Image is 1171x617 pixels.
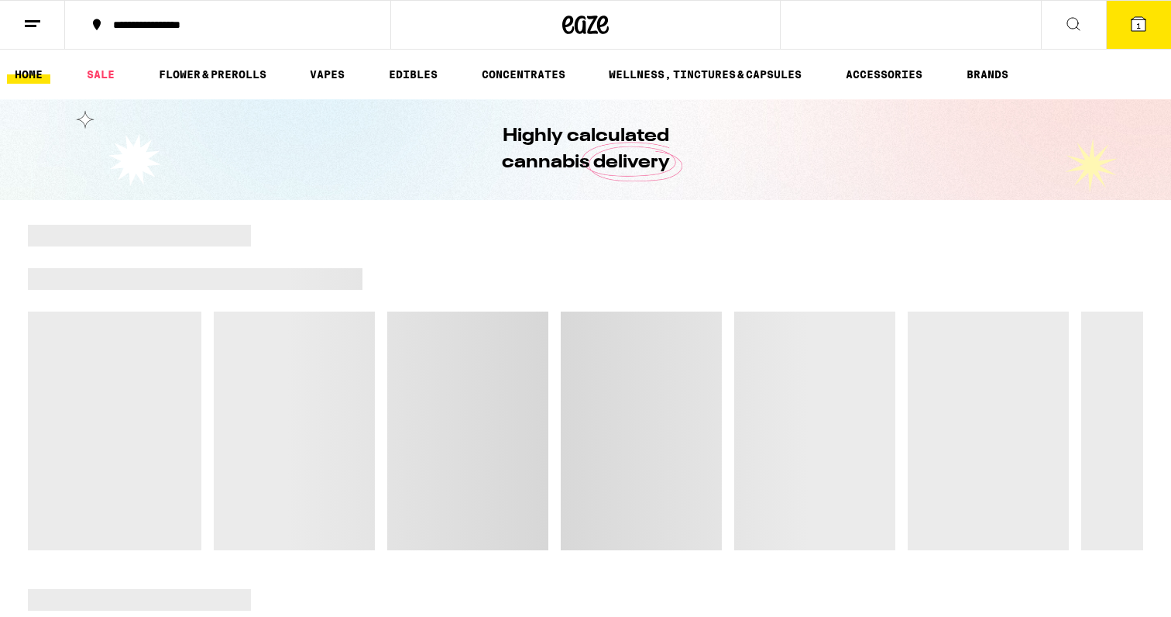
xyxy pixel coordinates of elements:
a: EDIBLES [381,65,445,84]
button: 1 [1106,1,1171,49]
a: SALE [79,65,122,84]
h1: Highly calculated cannabis delivery [458,123,713,176]
a: CONCENTRATES [474,65,573,84]
a: ACCESSORIES [838,65,930,84]
a: VAPES [302,65,352,84]
a: WELLNESS, TINCTURES & CAPSULES [601,65,809,84]
a: HOME [7,65,50,84]
button: BRANDS [959,65,1016,84]
span: 1 [1136,21,1141,30]
a: FLOWER & PREROLLS [151,65,274,84]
